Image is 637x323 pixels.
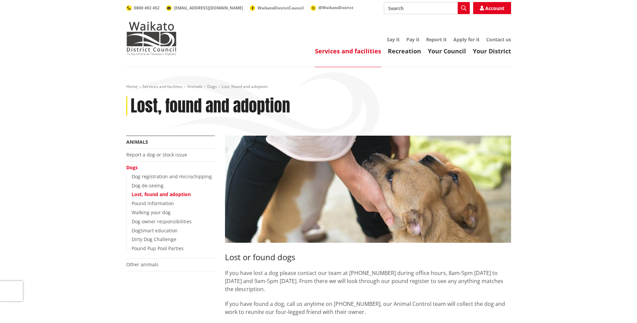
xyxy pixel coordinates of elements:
a: Home [126,84,138,89]
p: If you have found a dog, call us anytime on [PHONE_NUMBER], our Animal Control team will collect ... [225,300,511,316]
a: WaikatoDistrictCouncil [250,5,304,11]
a: Account [473,2,511,14]
p: If you have lost a dog please contact our team at [PHONE_NUMBER] during office hours, 8am-5pm [DA... [225,269,511,293]
a: Report a dog or stock issue [126,151,187,158]
a: DogSmart education [132,227,178,234]
a: Dog de-sexing [132,182,164,189]
span: @WaikatoDistrict [318,5,353,10]
span: [EMAIL_ADDRESS][DOMAIN_NAME] [174,5,243,11]
a: Services and facilities [315,47,381,55]
a: @WaikatoDistrict [311,5,353,10]
a: Pound information [132,200,174,206]
a: Your District [473,47,511,55]
a: Recreation [388,47,421,55]
span: Lost, found and adoption [222,84,268,89]
h1: Lost, found and adoption [131,96,290,116]
a: Report it [426,36,447,43]
a: Dog owner responsibilities [132,218,192,225]
h3: Lost or found dogs [225,243,511,262]
img: Waikato District Council - Te Kaunihera aa Takiwaa o Waikato [126,21,177,55]
a: Services and facilities [142,84,183,89]
a: Lost, found and adoption [132,191,191,197]
span: WaikatoDistrictCouncil [258,5,304,11]
span: 0800 492 452 [134,5,160,11]
a: Other animals [126,261,158,268]
a: Animals [126,139,148,145]
a: Dogs [126,164,138,171]
input: Search input [384,2,470,14]
a: 0800 492 452 [126,5,160,11]
a: [EMAIL_ADDRESS][DOMAIN_NAME] [166,5,243,11]
a: Animals [187,84,202,89]
a: Pound Pup Pool Parties [132,245,184,251]
nav: breadcrumb [126,84,511,90]
a: Say it [387,36,400,43]
a: Pay it [406,36,419,43]
img: Adopt a dog from one of our pounds [225,136,511,243]
a: Apply for it [453,36,480,43]
a: Dirty Dog Challenge [132,236,176,242]
a: Dogs [207,84,217,89]
a: Dog registration and microchipping [132,173,212,180]
a: Contact us [486,36,511,43]
a: Walking your dog [132,209,171,216]
a: Your Council [428,47,466,55]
